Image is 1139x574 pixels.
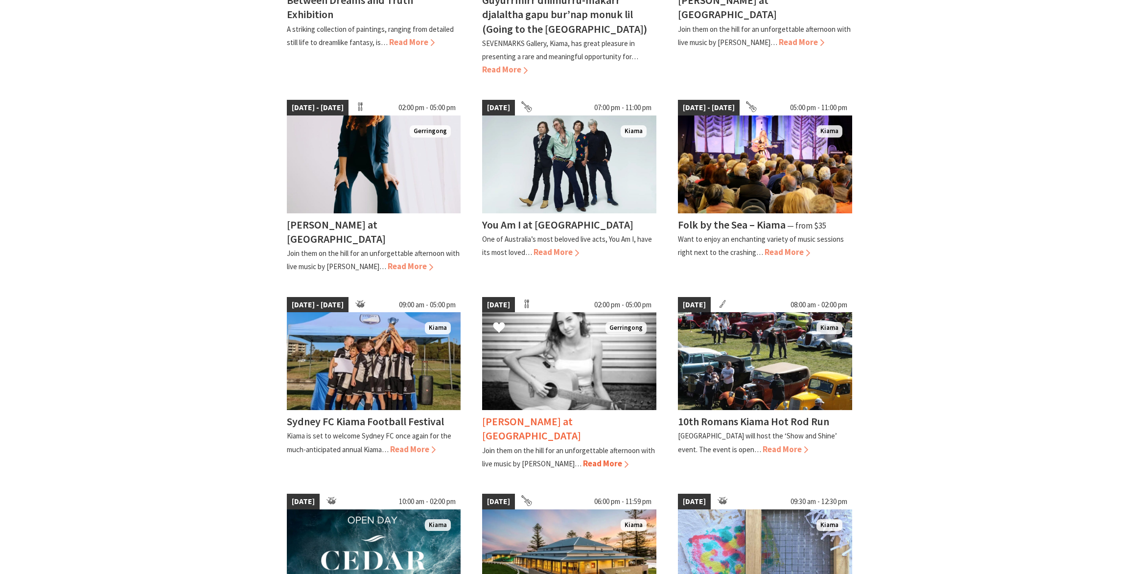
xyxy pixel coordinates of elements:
span: Read More [389,37,435,47]
span: Gerringong [605,322,647,334]
span: Read More [390,444,436,455]
span: Kiama [816,125,842,138]
span: 10:00 am - 02:00 pm [394,494,461,509]
h4: You Am I at [GEOGRAPHIC_DATA] [482,218,633,231]
span: ⁠— from $35 [787,220,826,231]
span: 09:00 am - 05:00 pm [394,297,461,313]
button: Click to Favourite Tayah Larsen at Crooked River Estate [483,312,515,345]
p: Join them on the hill for an unforgettable afternoon with live music by [PERSON_NAME]… [678,24,851,47]
p: Want to enjoy an enchanting variety of music sessions right next to the crashing… [678,234,844,257]
p: Join them on the hill for an unforgettable afternoon with live music by [PERSON_NAME]… [287,249,460,271]
span: 08:00 am - 02:00 pm [786,297,852,313]
span: [DATE] - [DATE] [287,100,349,115]
a: [DATE] 02:00 pm - 05:00 pm Tayah Larsen Gerringong [PERSON_NAME] at [GEOGRAPHIC_DATA] Join them o... [482,297,656,470]
h4: Sydney FC Kiama Football Festival [287,414,444,428]
img: Tayah Larsen [482,312,656,410]
p: A striking collection of paintings, ranging from detailed still life to dreamlike fantasy, is… [287,24,454,47]
h4: Folk by the Sea – Kiama [678,218,786,231]
span: Read More [534,247,579,257]
span: Read More [388,261,433,272]
span: [DATE] [287,494,320,509]
span: [DATE] [678,297,711,313]
span: [DATE] - [DATE] [287,297,349,313]
img: sfc-kiama-football-festival-2 [287,312,461,410]
img: You Am I [482,115,656,213]
span: Kiama [816,322,842,334]
span: Read More [482,64,528,75]
span: Gerringong [410,125,451,138]
span: 09:30 am - 12:30 pm [786,494,852,509]
h4: 10th Romans Kiama Hot Rod Run [678,414,829,428]
span: Read More [583,458,628,469]
span: 06:00 pm - 11:59 pm [589,494,656,509]
a: [DATE] - [DATE] 05:00 pm - 11:00 pm Folk by the Sea - Showground Pavilion Kiama Folk by the Sea –... [678,100,852,273]
p: [GEOGRAPHIC_DATA] will host the ‘Show and Shine’ event. The event is open… [678,431,837,454]
span: Kiama [621,125,647,138]
span: [DATE] - [DATE] [678,100,740,115]
span: Read More [779,37,824,47]
span: Kiama [425,519,451,531]
h4: [PERSON_NAME] at [GEOGRAPHIC_DATA] [287,218,386,246]
a: [DATE] 07:00 pm - 11:00 pm You Am I Kiama You Am I at [GEOGRAPHIC_DATA] One of Australia’s most b... [482,100,656,273]
span: [DATE] [482,297,515,313]
span: Kiama [621,519,647,531]
a: [DATE] - [DATE] 09:00 am - 05:00 pm sfc-kiama-football-festival-2 Kiama Sydney FC Kiama Football ... [287,297,461,470]
span: [DATE] [678,494,711,509]
span: Kiama [425,322,451,334]
span: 02:00 pm - 05:00 pm [394,100,461,115]
img: Folk by the Sea - Showground Pavilion [678,115,852,213]
p: One of Australia’s most beloved live acts, You Am I, have its most loved… [482,234,652,257]
img: Hot Rod Run Kiama [678,312,852,410]
p: SEVENMARKS Gallery, Kiama, has great pleasure in presenting a rare and meaningful opportunity for… [482,39,638,61]
img: Kay Proudlove [287,115,461,213]
span: [DATE] [482,494,515,509]
a: [DATE] 08:00 am - 02:00 pm Hot Rod Run Kiama Kiama 10th Romans Kiama Hot Rod Run [GEOGRAPHIC_DATA... [678,297,852,470]
p: Join them on the hill for an unforgettable afternoon with live music by [PERSON_NAME]… [482,446,655,468]
span: 07:00 pm - 11:00 pm [589,100,656,115]
span: Read More [765,247,810,257]
span: Read More [763,444,808,455]
h4: [PERSON_NAME] at [GEOGRAPHIC_DATA] [482,414,581,442]
span: [DATE] [482,100,515,115]
a: [DATE] - [DATE] 02:00 pm - 05:00 pm Kay Proudlove Gerringong [PERSON_NAME] at [GEOGRAPHIC_DATA] J... [287,100,461,273]
span: Kiama [816,519,842,531]
span: 02:00 pm - 05:00 pm [589,297,656,313]
span: 05:00 pm - 11:00 pm [785,100,852,115]
p: Kiama is set to welcome Sydney FC once again for the much-anticipated annual Kiama… [287,431,451,454]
